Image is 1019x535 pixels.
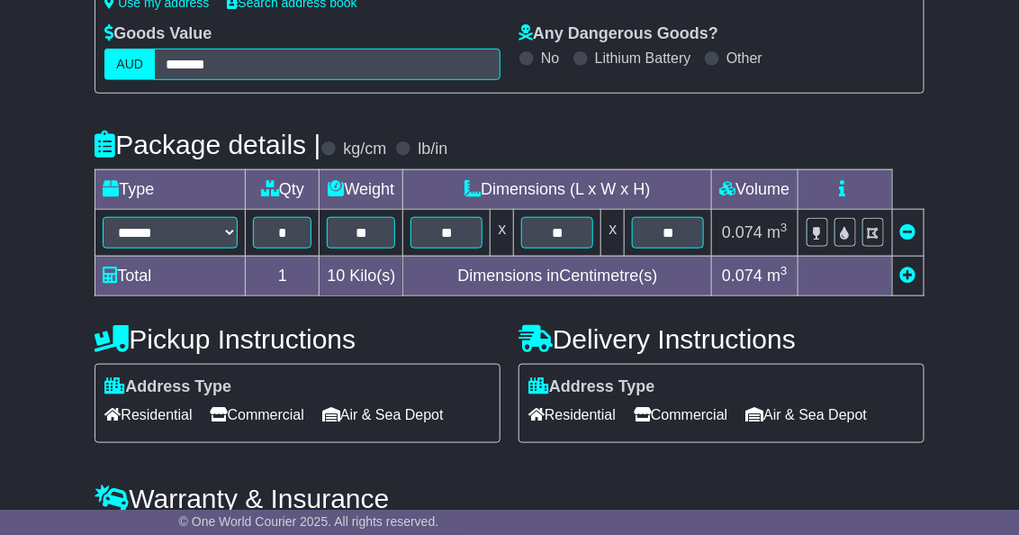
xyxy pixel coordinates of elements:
label: Address Type [528,377,655,397]
span: Commercial [634,401,727,429]
a: Add new item [900,267,916,285]
td: Total [95,256,246,295]
a: Remove this item [900,223,916,241]
td: Qty [246,169,320,209]
label: Address Type [104,377,231,397]
h4: Delivery Instructions [519,324,924,354]
td: Dimensions in Centimetre(s) [403,256,712,295]
td: Kilo(s) [320,256,403,295]
span: Residential [104,401,192,429]
label: No [541,50,559,67]
h4: Package details | [95,130,320,159]
span: Air & Sea Depot [745,401,867,429]
span: © One World Courier 2025. All rights reserved. [179,514,439,529]
span: 0.074 [722,223,762,241]
label: Goods Value [104,24,212,44]
span: Air & Sea Depot [322,401,444,429]
label: Any Dangerous Goods? [519,24,718,44]
h4: Warranty & Insurance [95,484,924,513]
label: AUD [104,49,155,80]
span: 0.074 [722,267,762,285]
span: Residential [528,401,616,429]
label: Other [726,50,762,67]
td: x [601,209,625,256]
span: Commercial [211,401,304,429]
sup: 3 [780,221,788,234]
label: kg/cm [343,140,386,159]
label: lb/in [418,140,447,159]
td: Type [95,169,246,209]
span: m [767,267,788,285]
td: 1 [246,256,320,295]
td: Dimensions (L x W x H) [403,169,712,209]
span: m [767,223,788,241]
td: Volume [712,169,798,209]
td: Weight [320,169,403,209]
td: x [491,209,514,256]
span: 10 [327,267,345,285]
label: Lithium Battery [595,50,691,67]
h4: Pickup Instructions [95,324,500,354]
sup: 3 [780,264,788,277]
